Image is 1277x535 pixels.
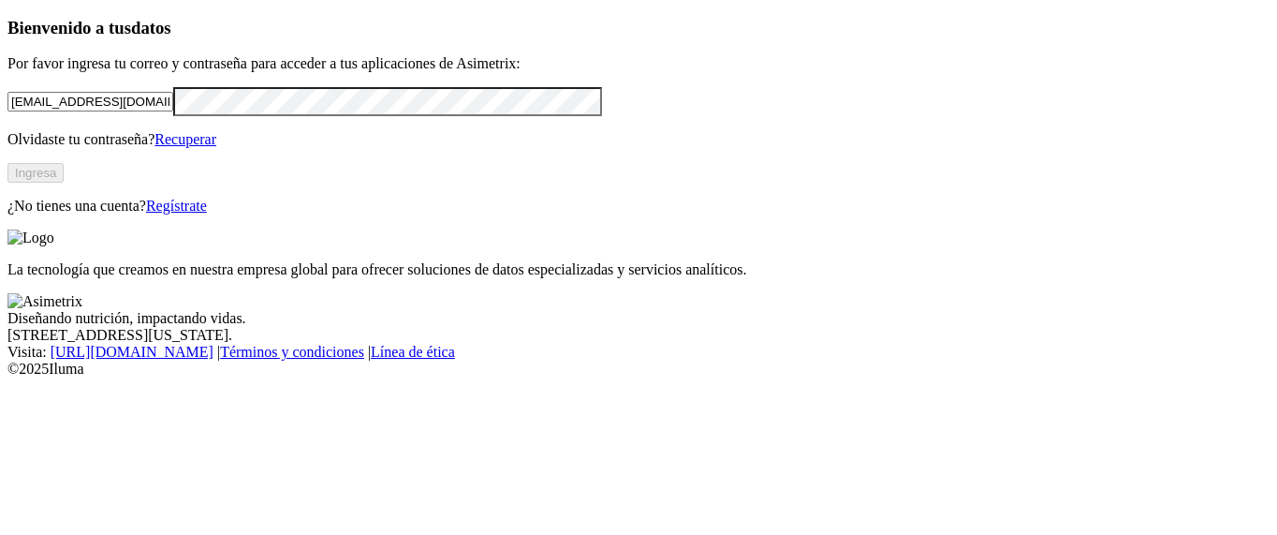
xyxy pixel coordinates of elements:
span: datos [131,18,171,37]
img: Asimetrix [7,293,82,310]
a: Términos y condiciones [220,344,364,360]
a: Línea de ética [371,344,455,360]
p: Por favor ingresa tu correo y contraseña para acceder a tus aplicaciones de Asimetrix: [7,55,1270,72]
div: [STREET_ADDRESS][US_STATE]. [7,327,1270,344]
p: La tecnología que creamos en nuestra empresa global para ofrecer soluciones de datos especializad... [7,261,1270,278]
a: Recuperar [154,131,216,147]
div: Visita : | | [7,344,1270,361]
a: Regístrate [146,198,207,214]
input: Tu correo [7,92,173,111]
p: ¿No tienes una cuenta? [7,198,1270,215]
button: Ingresa [7,163,64,183]
img: Logo [7,230,54,246]
h3: Bienvenido a tus [7,18,1270,38]
a: [URL][DOMAIN_NAME] [51,344,213,360]
div: Diseñando nutrición, impactando vidas. [7,310,1270,327]
div: © 2025 Iluma [7,361,1270,378]
p: Olvidaste tu contraseña? [7,131,1270,148]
